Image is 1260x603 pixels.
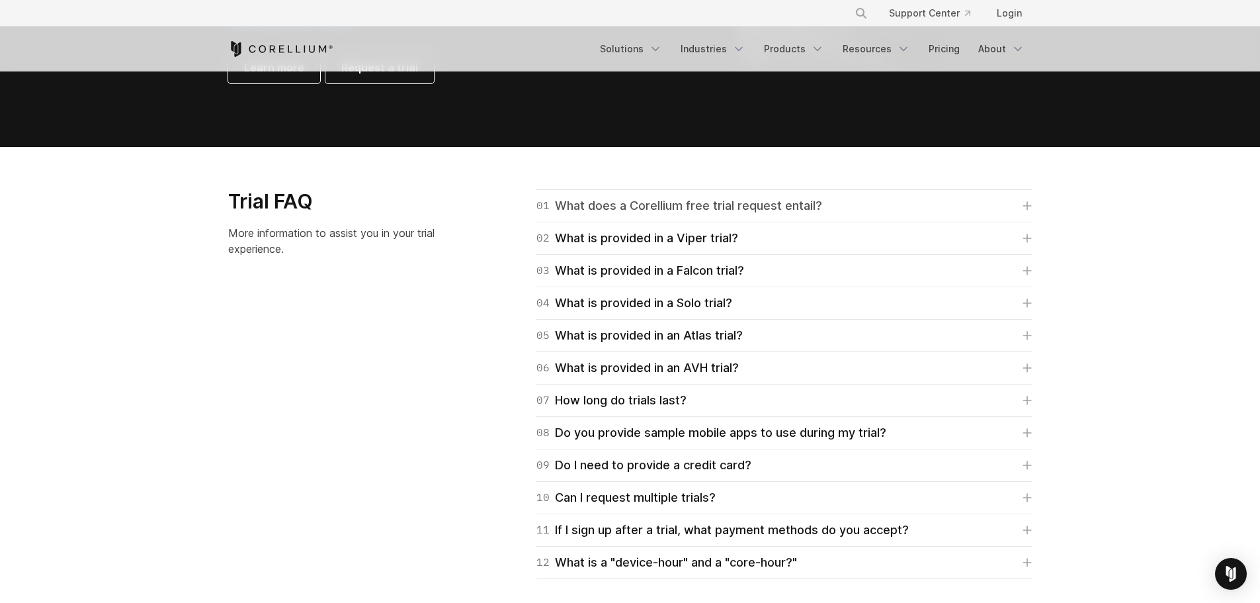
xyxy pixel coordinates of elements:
[536,391,687,410] div: How long do trials last?
[986,1,1032,25] a: Login
[673,37,753,61] a: Industries
[536,521,909,539] div: If I sign up after a trial, what payment methods do you accept?
[536,229,738,248] div: What is provided in a Viper trial?
[536,261,550,280] span: 03
[849,1,873,25] button: Search
[536,261,1032,280] a: 03What is provided in a Falcon trial?
[536,553,1032,572] a: 12What is a "device-hour" and a "core-hour?"
[536,456,1032,475] a: 09Do I need to provide a credit card?
[835,37,918,61] a: Resources
[228,225,460,257] p: More information to assist you in your trial experience.
[536,326,550,345] span: 05
[536,391,550,410] span: 07
[536,197,1032,215] a: 01What does a Corellium free trial request entail?
[536,488,550,507] span: 10
[536,326,1032,345] a: 05What is provided in an Atlas trial?
[536,229,550,248] span: 02
[536,197,550,215] span: 01
[536,197,822,215] div: What does a Corellium free trial request entail?
[536,294,550,312] span: 04
[536,488,1032,507] a: 10Can I request multiple trials?
[536,456,751,475] div: Do I need to provide a credit card?
[536,521,550,539] span: 11
[536,294,732,312] div: What is provided in a Solo trial?
[536,424,550,442] span: 08
[536,488,716,507] div: Can I request multiple trials?
[921,37,968,61] a: Pricing
[536,456,550,475] span: 09
[536,553,797,572] div: What is a "device-hour" and a "core-hour?"
[536,359,739,377] div: What is provided in an AVH trial?
[536,391,1032,410] a: 07How long do trials last?
[536,294,1032,312] a: 04What is provided in a Solo trial?
[878,1,981,25] a: Support Center
[536,261,744,280] div: What is provided in a Falcon trial?
[970,37,1032,61] a: About
[536,326,743,345] div: What is provided in an Atlas trial?
[536,359,1032,377] a: 06What is provided in an AVH trial?
[536,553,550,572] span: 12
[536,359,550,377] span: 06
[536,424,886,442] div: Do you provide sample mobile apps to use during my trial?
[228,189,460,214] h3: Trial FAQ
[1215,558,1247,590] div: Open Intercom Messenger
[756,37,832,61] a: Products
[592,37,1032,61] div: Navigation Menu
[839,1,1032,25] div: Navigation Menu
[536,424,1032,442] a: 08Do you provide sample mobile apps to use during my trial?
[228,41,333,57] a: Corellium Home
[536,229,1032,248] a: 02What is provided in a Viper trial?
[592,37,670,61] a: Solutions
[536,521,1032,539] a: 11If I sign up after a trial, what payment methods do you accept?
